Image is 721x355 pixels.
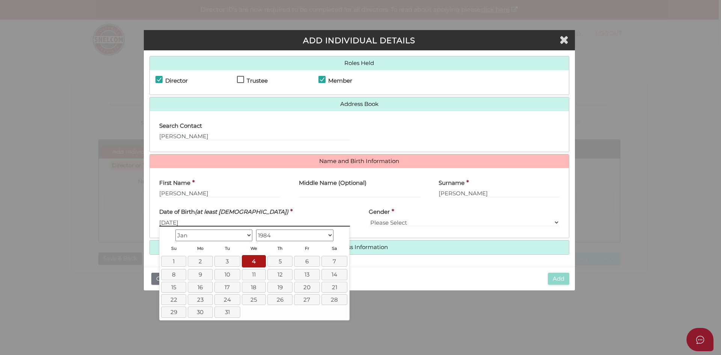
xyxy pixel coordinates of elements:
[242,294,266,305] a: 25
[188,282,213,293] a: 16
[439,180,465,186] h4: Surname
[214,256,240,267] a: 3
[214,269,240,280] a: 10
[197,246,204,251] span: Monday
[188,256,213,267] a: 2
[321,294,347,305] a: 28
[214,282,240,293] a: 17
[188,294,213,305] a: 23
[294,269,320,280] a: 13
[267,256,293,267] a: 5
[159,132,350,140] input: Search Addressbook
[195,208,288,215] i: (at least [DEMOGRAPHIC_DATA])
[321,282,347,293] a: 21
[335,228,347,240] a: Next
[294,256,320,267] a: 6
[188,269,213,280] a: 9
[161,282,186,293] a: 15
[294,282,320,293] a: 20
[188,307,213,317] a: 30
[214,294,240,305] a: 24
[161,294,186,305] a: 22
[294,294,320,305] a: 27
[242,282,266,293] a: 18
[159,180,190,186] h4: First Name
[267,294,293,305] a: 26
[250,246,257,251] span: Wednesday
[155,158,563,165] a: Name and Birth Information
[267,269,293,280] a: 12
[369,209,390,215] h4: Gender
[161,256,186,267] a: 1
[305,246,309,251] span: Friday
[171,246,176,251] span: Sunday
[242,269,266,280] a: 11
[161,269,186,280] a: 8
[321,256,347,267] a: 7
[242,255,266,267] a: 4
[299,180,367,186] h4: Middle Name (Optional)
[686,328,713,351] button: Open asap
[278,246,282,251] span: Thursday
[214,307,240,317] a: 31
[161,307,186,317] a: 29
[155,244,563,251] a: Address Information
[267,282,293,293] a: 19
[321,269,347,280] a: 14
[332,246,337,251] span: Saturday
[159,209,288,215] h4: Date of Birth
[159,123,202,129] h4: Search Contact
[225,246,230,251] span: Tuesday
[161,228,173,240] a: Prev
[159,218,350,227] input: dd/mm/yyyy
